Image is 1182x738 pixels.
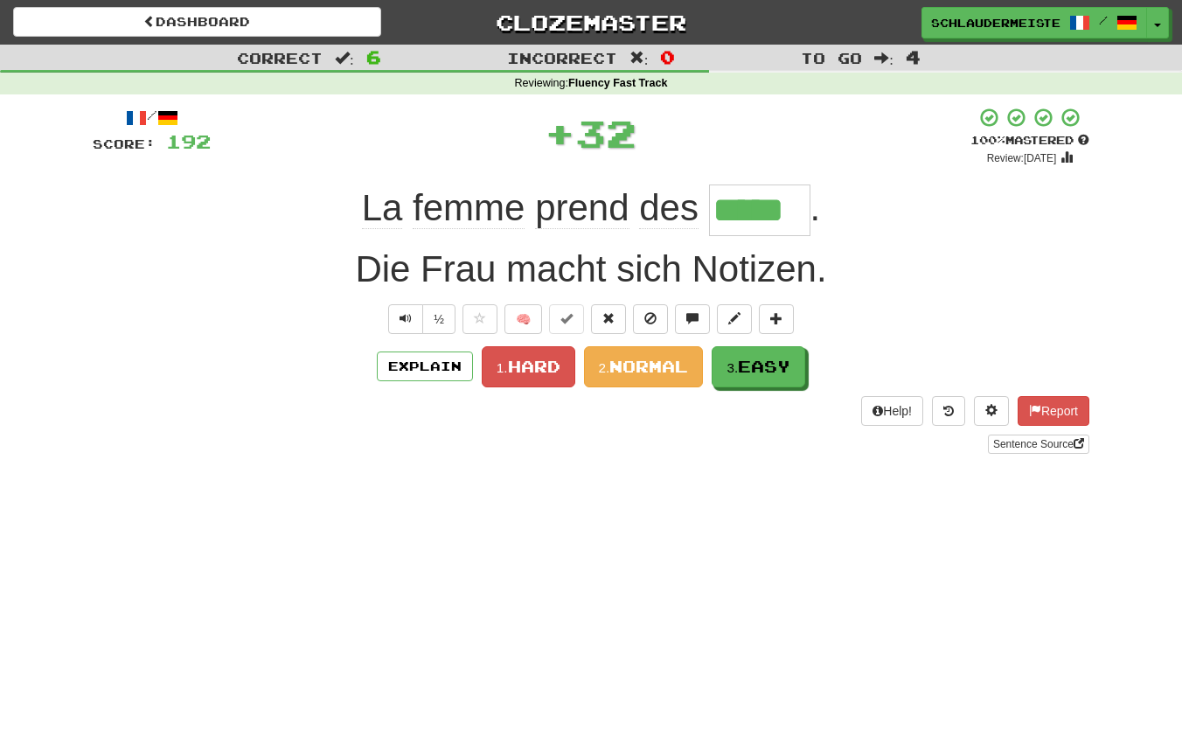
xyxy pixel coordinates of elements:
[93,243,1089,296] div: Die Frau macht sich Notizen.
[482,346,575,387] button: 1.Hard
[497,360,508,375] small: 1.
[504,304,542,334] button: 🧠
[675,304,710,334] button: Discuss sentence (alt+u)
[413,187,525,229] span: femme
[166,130,211,152] span: 192
[549,304,584,334] button: Set this sentence to 100% Mastered (alt+m)
[385,304,455,334] div: Text-to-speech controls
[633,304,668,334] button: Ignore sentence (alt+i)
[508,357,560,376] span: Hard
[407,7,775,38] a: Clozemaster
[629,51,649,66] span: :
[545,107,575,159] span: +
[931,15,1060,31] span: schlaudermeister
[810,187,821,228] span: .
[1099,14,1108,26] span: /
[759,304,794,334] button: Add to collection (alt+a)
[535,187,629,229] span: prend
[932,396,965,426] button: Round history (alt+y)
[921,7,1147,38] a: schlaudermeister /
[362,187,403,229] span: La
[13,7,381,37] a: Dashboard
[237,49,323,66] span: Correct
[727,360,738,375] small: 3.
[584,346,704,387] button: 2.Normal
[422,304,455,334] button: ½
[970,133,1005,147] span: 100 %
[712,346,805,387] button: 3.Easy
[988,435,1089,454] a: Sentence Source
[1018,396,1089,426] button: Report
[609,357,688,376] span: Normal
[93,136,156,151] span: Score:
[377,352,473,381] button: Explain
[987,152,1057,164] small: Review: [DATE]
[599,360,610,375] small: 2.
[93,107,211,129] div: /
[970,133,1089,149] div: Mastered
[861,396,923,426] button: Help!
[906,46,921,67] span: 4
[575,111,636,155] span: 32
[660,46,675,67] span: 0
[738,357,790,376] span: Easy
[568,77,667,89] strong: Fluency Fast Track
[366,46,381,67] span: 6
[507,49,617,66] span: Incorrect
[462,304,497,334] button: Favorite sentence (alt+f)
[335,51,354,66] span: :
[591,304,626,334] button: Reset to 0% Mastered (alt+r)
[801,49,862,66] span: To go
[717,304,752,334] button: Edit sentence (alt+d)
[388,304,423,334] button: Play sentence audio (ctl+space)
[874,51,893,66] span: :
[639,187,699,229] span: des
